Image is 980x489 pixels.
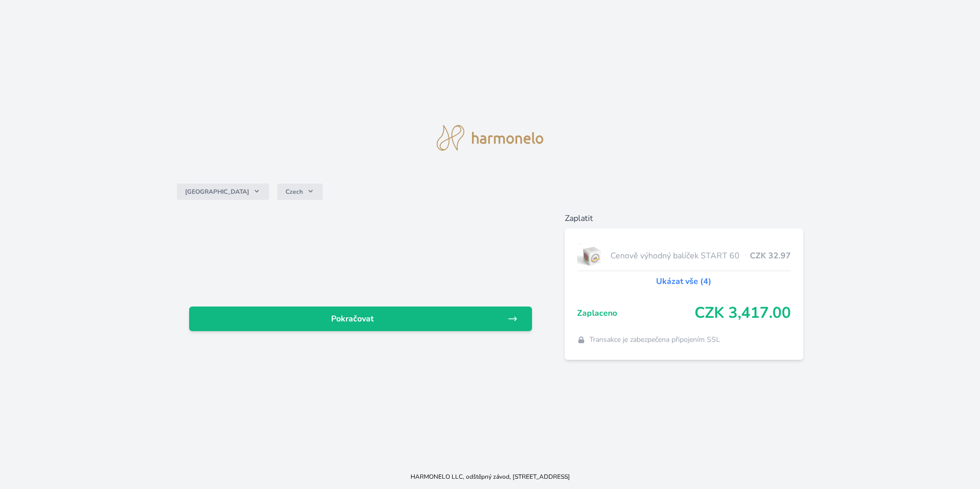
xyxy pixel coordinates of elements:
[750,250,791,262] span: CZK 32.97
[577,307,695,319] span: Zaplaceno
[577,243,606,269] img: start.jpg
[565,212,803,225] h6: Zaplatit
[656,275,711,288] a: Ukázat vše (4)
[610,250,750,262] span: Cenově výhodný balíček START 60
[197,313,507,325] span: Pokračovat
[177,184,269,200] button: [GEOGRAPHIC_DATA]
[589,335,720,345] span: Transakce je zabezpečena připojením SSL
[277,184,323,200] button: Czech
[437,125,543,151] img: logo.svg
[189,307,532,331] a: Pokračovat
[185,188,249,196] span: [GEOGRAPHIC_DATA]
[285,188,303,196] span: Czech
[695,304,791,322] span: CZK 3,417.00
